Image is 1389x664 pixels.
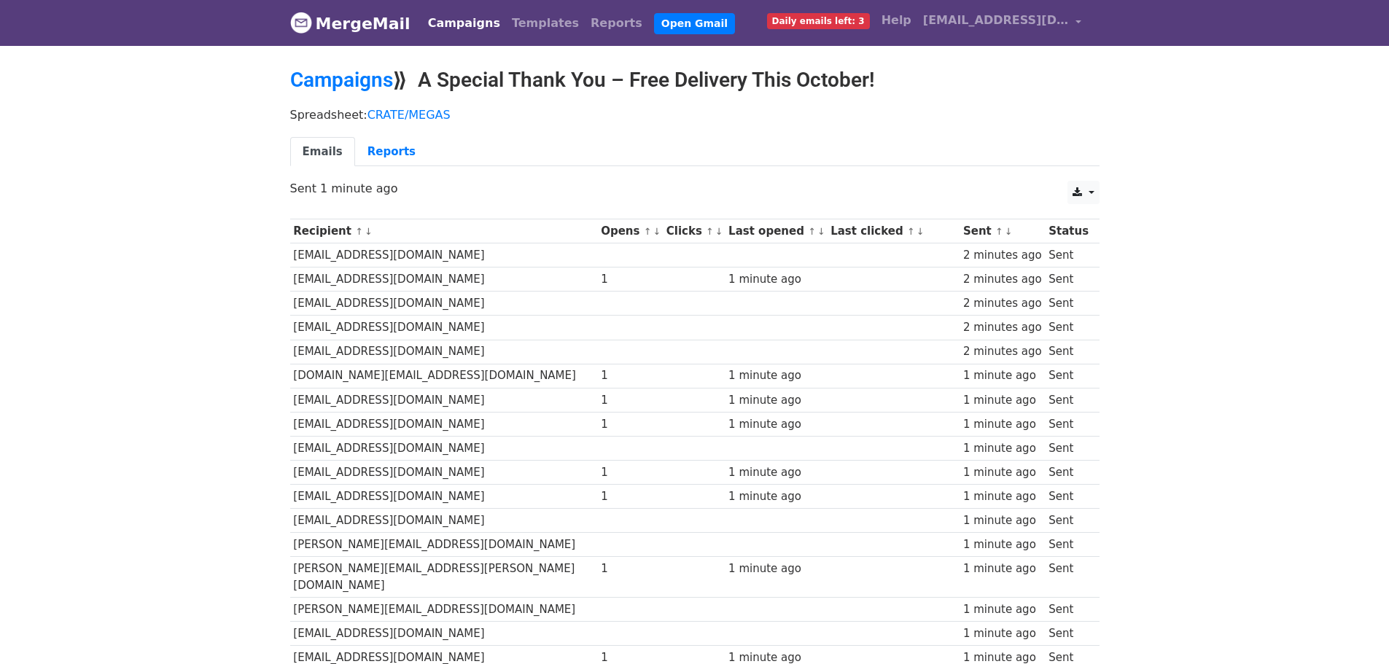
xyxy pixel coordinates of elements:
a: Open Gmail [654,13,735,34]
td: [EMAIL_ADDRESS][DOMAIN_NAME] [290,412,598,436]
div: 1 minute ago [963,625,1042,642]
a: CRATE/MEGAS [367,108,451,122]
td: Sent [1045,509,1092,533]
h2: ⟫ A Special Thank You – Free Delivery This October! [290,68,1100,93]
td: Sent [1045,364,1092,388]
div: 1 minute ago [728,271,823,288]
td: Sent [1045,243,1092,267]
div: 1 minute ago [963,512,1042,529]
th: Recipient [290,219,598,243]
div: 1 [601,464,659,481]
td: [EMAIL_ADDRESS][DOMAIN_NAME] [290,267,598,292]
th: Clicks [663,219,725,243]
a: ↑ [995,226,1003,237]
img: MergeMail logo [290,12,312,34]
div: 2 minutes ago [963,343,1042,360]
div: 1 minute ago [728,488,823,505]
div: 1 minute ago [963,392,1042,409]
th: Opens [597,219,663,243]
td: Sent [1045,533,1092,557]
p: Sent 1 minute ago [290,181,1100,196]
div: 1 [601,561,659,577]
td: Sent [1045,412,1092,436]
a: Campaigns [422,9,506,38]
div: 2 minutes ago [963,295,1042,312]
a: ↓ [1005,226,1013,237]
td: [EMAIL_ADDRESS][DOMAIN_NAME] [290,340,598,364]
a: ↑ [808,226,816,237]
td: [PERSON_NAME][EMAIL_ADDRESS][DOMAIN_NAME] [290,598,598,622]
div: 1 minute ago [963,601,1042,618]
a: ↑ [644,226,652,237]
td: [EMAIL_ADDRESS][DOMAIN_NAME] [290,436,598,460]
div: 1 [601,488,659,505]
td: [DOMAIN_NAME][EMAIL_ADDRESS][DOMAIN_NAME] [290,364,598,388]
div: 1 minute ago [728,392,823,409]
td: Sent [1045,461,1092,485]
a: Emails [290,137,355,167]
div: 1 minute ago [963,561,1042,577]
div: 1 minute ago [963,440,1042,457]
td: [EMAIL_ADDRESS][DOMAIN_NAME] [290,461,598,485]
a: Daily emails left: 3 [761,6,876,35]
a: ↑ [907,226,915,237]
th: Last clicked [827,219,960,243]
a: Templates [506,9,585,38]
div: 1 minute ago [728,367,823,384]
div: 1 [601,392,659,409]
td: Sent [1045,340,1092,364]
div: 1 minute ago [963,464,1042,481]
a: ↓ [715,226,723,237]
a: Help [876,6,917,35]
th: Sent [960,219,1045,243]
div: 2 minutes ago [963,247,1042,264]
div: 1 [601,367,659,384]
td: Sent [1045,622,1092,646]
td: [EMAIL_ADDRESS][DOMAIN_NAME] [290,292,598,316]
a: ↑ [706,226,714,237]
th: Last opened [725,219,827,243]
td: Sent [1045,316,1092,340]
td: Sent [1045,267,1092,292]
td: Sent [1045,436,1092,460]
td: Sent [1045,388,1092,412]
td: Sent [1045,557,1092,598]
div: 2 minutes ago [963,319,1042,336]
td: [EMAIL_ADDRESS][DOMAIN_NAME] [290,316,598,340]
div: 1 minute ago [728,416,823,433]
td: [PERSON_NAME][EMAIL_ADDRESS][DOMAIN_NAME] [290,533,598,557]
a: [EMAIL_ADDRESS][DOMAIN_NAME] [917,6,1088,40]
th: Status [1045,219,1092,243]
a: ↑ [355,226,363,237]
span: Daily emails left: 3 [767,13,870,29]
td: Sent [1045,598,1092,622]
td: [EMAIL_ADDRESS][DOMAIN_NAME] [290,243,598,267]
p: Spreadsheet: [290,107,1100,122]
div: 1 [601,416,659,433]
a: Reports [355,137,428,167]
span: [EMAIL_ADDRESS][DOMAIN_NAME] [923,12,1069,29]
div: 1 minute ago [728,561,823,577]
a: ↓ [653,226,661,237]
td: [EMAIL_ADDRESS][DOMAIN_NAME] [290,509,598,533]
div: 1 minute ago [963,536,1042,553]
div: 1 minute ago [963,488,1042,505]
div: 1 minute ago [963,367,1042,384]
a: Campaigns [290,68,393,92]
td: [PERSON_NAME][EMAIL_ADDRESS][PERSON_NAME][DOMAIN_NAME] [290,557,598,598]
a: ↓ [917,226,925,237]
div: 2 minutes ago [963,271,1042,288]
div: 1 minute ago [728,464,823,481]
td: Sent [1045,485,1092,509]
a: MergeMail [290,8,411,39]
a: ↓ [365,226,373,237]
div: 1 minute ago [963,416,1042,433]
a: Reports [585,9,648,38]
td: [EMAIL_ADDRESS][DOMAIN_NAME] [290,622,598,646]
td: [EMAIL_ADDRESS][DOMAIN_NAME] [290,485,598,509]
div: 1 [601,271,659,288]
td: [EMAIL_ADDRESS][DOMAIN_NAME] [290,388,598,412]
td: Sent [1045,292,1092,316]
a: ↓ [817,226,825,237]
